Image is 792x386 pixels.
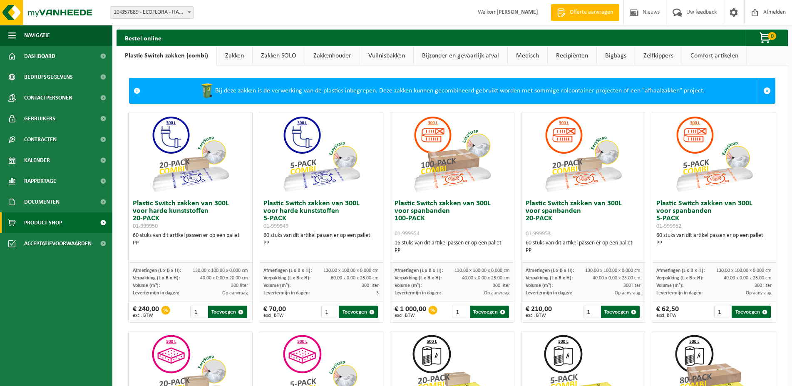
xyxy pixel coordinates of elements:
a: Recipiënten [548,46,596,65]
span: 300 liter [493,283,510,288]
span: Gebruikers [24,108,55,129]
span: 0 [768,32,776,40]
span: Volume (m³): [656,283,683,288]
span: Navigatie [24,25,50,46]
button: 0 [745,30,787,46]
button: Toevoegen [339,306,378,318]
div: € 240,00 [133,306,159,318]
span: Levertermijn in dagen: [395,291,441,296]
a: Plastic Switch zakken (combi) [117,46,216,65]
span: Afmetingen (L x B x H): [656,268,705,273]
span: 130.00 x 100.00 x 0.000 cm [716,268,772,273]
span: 130.00 x 100.00 x 0.000 cm [585,268,641,273]
span: Afmetingen (L x B x H): [263,268,312,273]
a: Vuilnisbakken [360,46,413,65]
span: Offerte aanvragen [568,8,615,17]
span: Documenten [24,192,60,212]
span: Levertermijn in dagen: [526,291,572,296]
h3: Plastic Switch zakken van 300L voor harde kunststoffen 5-PACK [263,200,379,230]
a: Zakken SOLO [253,46,305,65]
img: WB-0240-HPE-GN-50.png [199,82,215,99]
iframe: chat widget [4,368,139,386]
span: Verpakking (L x B x H): [133,276,180,281]
span: Op aanvraag [615,291,641,296]
div: € 210,00 [526,306,552,318]
h3: Plastic Switch zakken van 300L voor harde kunststoffen 20-PACK [133,200,248,230]
span: Levertermijn in dagen: [656,291,703,296]
strong: [PERSON_NAME] [497,9,538,15]
button: Toevoegen [208,306,247,318]
span: 01-999950 [133,223,158,229]
span: Verpakking (L x B x H): [395,276,442,281]
div: PP [395,247,510,254]
span: Levertermijn in dagen: [263,291,310,296]
h3: Plastic Switch zakken van 300L voor spanbanden 20-PACK [526,200,641,237]
div: Bij deze zakken is de verwerking van de plastics inbegrepen. Deze zakken kunnen gecombineerd gebr... [144,78,759,103]
img: 01-999950 [149,112,232,196]
div: PP [526,247,641,254]
img: 01-999953 [541,112,625,196]
span: 01-999953 [526,231,551,237]
span: Volume (m³): [526,283,553,288]
span: 40.00 x 0.00 x 23.00 cm [593,276,641,281]
img: 01-999952 [673,112,756,196]
a: Zakken [217,46,252,65]
span: 40.00 x 0.00 x 23.00 cm [462,276,510,281]
span: Contracten [24,129,57,150]
span: Afmetingen (L x B x H): [133,268,181,273]
a: Offerte aanvragen [551,4,619,21]
input: 1 [714,306,731,318]
span: Product Shop [24,212,62,233]
span: Volume (m³): [395,283,422,288]
input: 1 [190,306,207,318]
span: Verpakking (L x B x H): [656,276,703,281]
span: excl. BTW [526,313,552,318]
a: Bijzonder en gevaarlijk afval [414,46,507,65]
span: Verpakking (L x B x H): [263,276,310,281]
div: 60 stuks van dit artikel passen er op een pallet [133,232,248,247]
h2: Bestel online [117,30,170,46]
span: Rapportage [24,171,56,192]
span: Dashboard [24,46,55,67]
span: 10-857889 - ECOFLORA - HALLE [110,6,194,19]
span: Op aanvraag [222,291,248,296]
span: Acceptatievoorwaarden [24,233,92,254]
input: 1 [583,306,600,318]
span: excl. BTW [656,313,679,318]
span: 300 liter [755,283,772,288]
span: Op aanvraag [746,291,772,296]
div: 60 stuks van dit artikel passen er op een pallet [526,239,641,254]
a: Bigbags [597,46,635,65]
span: 10-857889 - ECOFLORA - HALLE [110,7,194,18]
span: 130.00 x 100.00 x 0.000 cm [454,268,510,273]
span: 130.00 x 100.00 x 0.000 cm [193,268,248,273]
span: Op aanvraag [484,291,510,296]
span: 40.00 x 0.00 x 20.00 cm [200,276,248,281]
div: 60 stuks van dit artikel passen er op een pallet [263,232,379,247]
a: Medisch [508,46,547,65]
input: 1 [321,306,338,318]
div: PP [656,239,772,247]
span: 300 liter [231,283,248,288]
div: 60 stuks van dit artikel passen er op een pallet [656,232,772,247]
span: Kalender [24,150,50,171]
div: 16 stuks van dit artikel passen er op een pallet [395,239,510,254]
span: 3 [376,291,379,296]
div: € 70,00 [263,306,286,318]
span: 60.00 x 0.00 x 23.00 cm [331,276,379,281]
span: Contactpersonen [24,87,72,108]
span: Levertermijn in dagen: [133,291,179,296]
span: 40.00 x 0.00 x 23.00 cm [724,276,772,281]
span: Afmetingen (L x B x H): [395,268,443,273]
button: Toevoegen [601,306,640,318]
span: Volume (m³): [133,283,160,288]
h3: Plastic Switch zakken van 300L voor spanbanden 100-PACK [395,200,510,237]
span: 300 liter [362,283,379,288]
a: Zelfkippers [635,46,682,65]
h3: Plastic Switch zakken van 300L voor spanbanden 5-PACK [656,200,772,230]
span: 01-999952 [656,223,681,229]
button: Toevoegen [470,306,509,318]
div: PP [263,239,379,247]
div: € 62,50 [656,306,679,318]
span: 300 liter [623,283,641,288]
